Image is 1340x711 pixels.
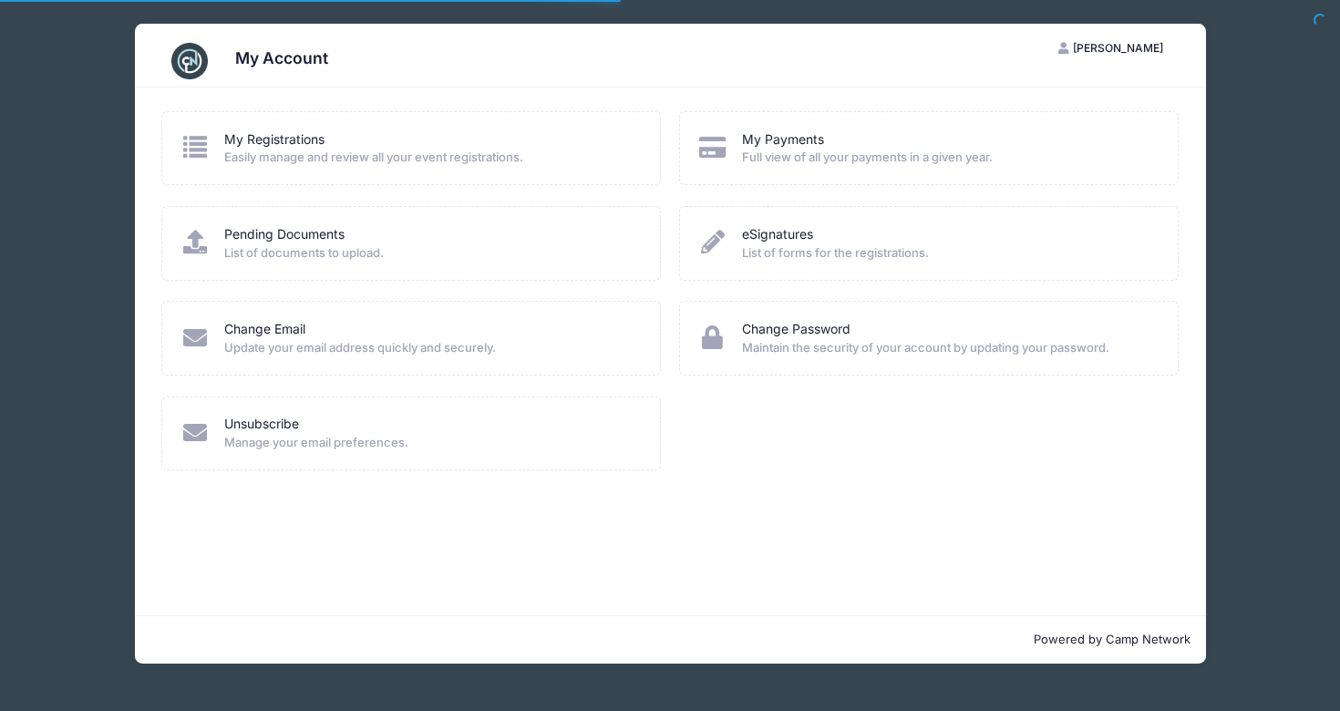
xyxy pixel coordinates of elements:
[149,631,1191,649] p: Powered by Camp Network
[742,339,1154,357] span: Maintain the security of your account by updating your password.
[742,225,813,244] a: eSignatures
[171,43,208,79] img: CampNetwork
[742,244,1154,263] span: List of forms for the registrations.
[742,130,824,149] a: My Payments
[224,244,636,263] span: List of documents to upload.
[224,149,636,167] span: Easily manage and review all your event registrations.
[235,48,328,67] h3: My Account
[224,339,636,357] span: Update your email address quickly and securely.
[742,320,850,339] a: Change Password
[224,130,325,149] a: My Registrations
[1043,33,1180,64] button: [PERSON_NAME]
[224,434,636,452] span: Manage your email preferences.
[742,149,1154,167] span: Full view of all your payments in a given year.
[1073,41,1163,55] span: [PERSON_NAME]
[224,320,305,339] a: Change Email
[224,415,299,434] a: Unsubscribe
[224,225,345,244] a: Pending Documents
